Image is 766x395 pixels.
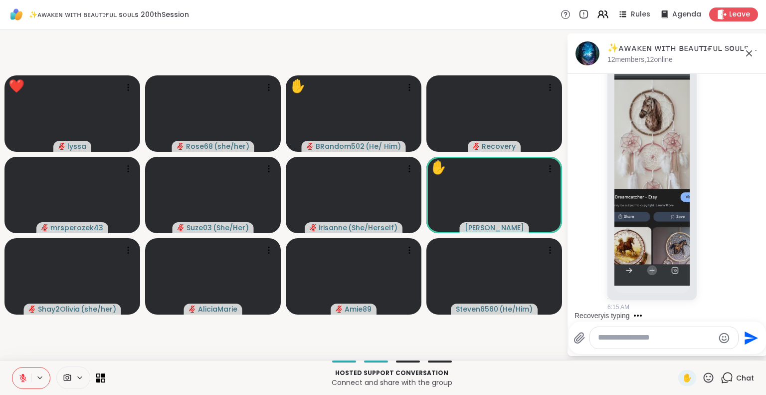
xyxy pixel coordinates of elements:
[198,304,237,314] span: AliciaMarie
[682,372,692,384] span: ✋
[456,304,498,314] span: Steven6560
[319,223,347,233] span: irisanne
[177,143,184,150] span: audio-muted
[598,333,714,343] textarea: Type your message
[729,9,750,19] span: Leave
[348,223,397,233] span: ( She/Herself )
[81,304,116,314] span: ( she/her )
[607,55,673,65] p: 12 members, 12 online
[50,223,103,233] span: mrsperozek43
[430,158,446,177] div: ✋
[718,332,730,344] button: Emoji picker
[213,223,249,233] span: ( She/Her )
[631,9,650,19] span: Rules
[465,223,524,233] span: [PERSON_NAME]
[178,224,185,231] span: audio-muted
[739,327,761,349] button: Send
[310,224,317,231] span: audio-muted
[607,303,629,312] span: 6:15 AM
[38,304,80,314] span: Shay2Olivia
[345,304,372,314] span: Amie89
[111,369,672,378] p: Hosted support conversation
[290,76,306,96] div: ✋
[8,6,25,23] img: ShareWell Logomark
[307,143,314,150] span: audio-muted
[187,223,212,233] span: Suze03
[214,141,249,151] span: ( she/her )
[186,141,213,151] span: Rose68
[29,306,36,313] span: audio-muted
[575,41,599,65] img: ✨ᴀᴡᴀᴋᴇɴ ᴡɪᴛʜ ʙᴇᴀᴜᴛɪғᴜʟ sᴏᴜʟs 200thSession, Sep 09
[499,304,533,314] span: ( He/Him )
[614,48,690,286] img: IMG_1550.png
[29,9,189,19] span: ✨ᴀᴡᴀᴋᴇɴ ᴡɪᴛʜ ʙᴇᴀᴜᴛɪғᴜʟ sᴏᴜʟs 200thSession
[58,143,65,150] span: audio-muted
[316,141,365,151] span: BRandom502
[336,306,343,313] span: audio-muted
[111,378,672,388] p: Connect and share with the group
[473,143,480,150] span: audio-muted
[607,42,759,54] div: ✨ᴀᴡᴀᴋᴇɴ ᴡɪᴛʜ ʙᴇᴀᴜᴛɪғᴜʟ sᴏᴜʟs 200thSession, [DATE]
[189,306,196,313] span: audio-muted
[736,373,754,383] span: Chat
[672,9,701,19] span: Agenda
[41,224,48,231] span: audio-muted
[574,311,630,321] div: Recovery is typing
[67,141,86,151] span: lyssa
[366,141,401,151] span: ( He/ Him )
[482,141,516,151] span: Recovery
[8,76,24,96] div: ❤️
